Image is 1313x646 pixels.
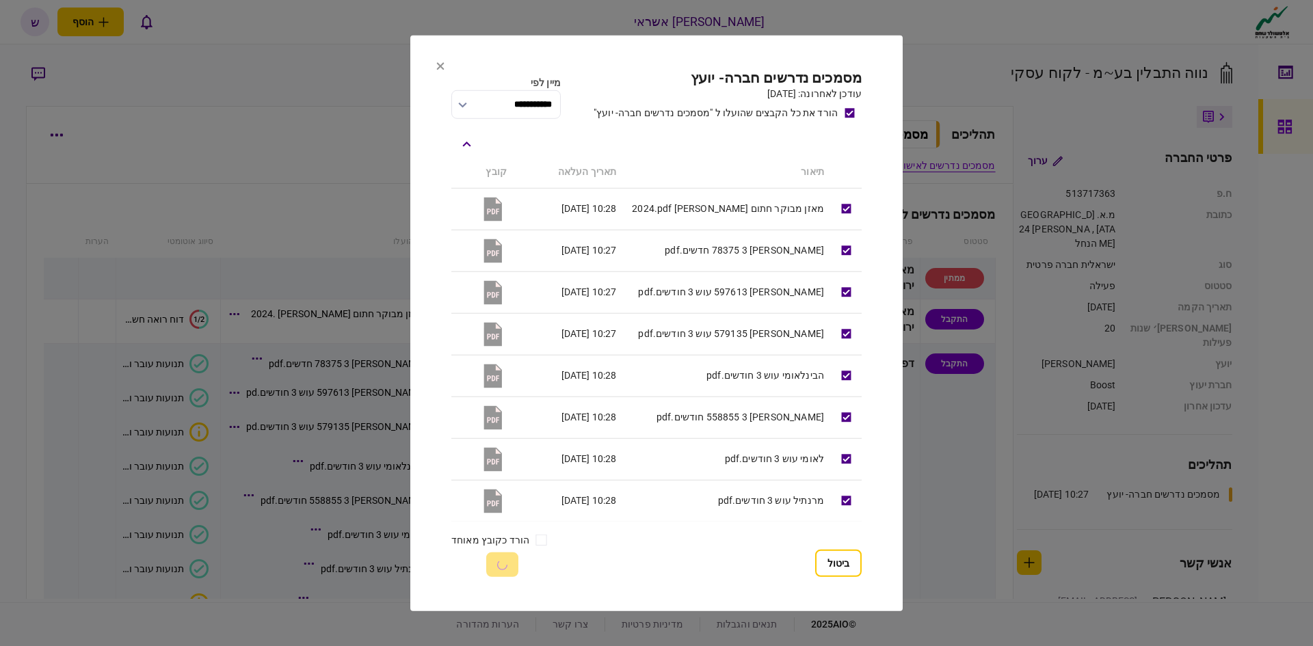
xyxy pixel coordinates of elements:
div: עודכן לאחרונה: [DATE] [594,86,862,100]
td: 10:28 [DATE] [514,396,623,438]
button: ביטול [815,550,862,577]
td: 10:27 [DATE] [514,271,623,313]
th: קובץ [451,156,514,188]
th: תיאור [623,156,831,188]
div: מיין לפי [451,75,561,90]
td: 10:28 [DATE] [514,355,623,396]
td: [PERSON_NAME] 78375 3 חדשים.pdf [623,230,831,271]
td: [PERSON_NAME] 597613 עוש 3 חודשים.pdf [623,271,831,313]
div: הורד את כל הקבצים שהועלו ל "מסמכים נדרשים חברה- יועץ" [594,105,838,120]
td: 10:28 [DATE] [514,480,623,522]
td: לאומי עוש 3 חודשים.pdf [623,438,831,480]
td: הבינלאומי עוש 3 חודשים.pdf [623,355,831,396]
td: [PERSON_NAME] 558855 3 חודשים.pdf [623,396,831,438]
td: מרנתיל עוש 3 חודשים.pdf [623,480,831,522]
td: 10:27 [DATE] [514,230,623,271]
td: מאזן מבוקר חתום [PERSON_NAME] 2024.pdf [623,188,831,230]
th: תאריך העלאה [514,156,623,188]
td: 10:28 [DATE] [514,188,623,230]
td: 10:27 [DATE] [514,313,623,355]
td: 10:28 [DATE] [514,438,623,480]
label: הורד כקובץ מאוחד [451,533,529,548]
h2: מסמכים נדרשים חברה- יועץ [594,69,862,86]
td: [PERSON_NAME] 579135 עוש 3 חודשים.pdf [623,313,831,355]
